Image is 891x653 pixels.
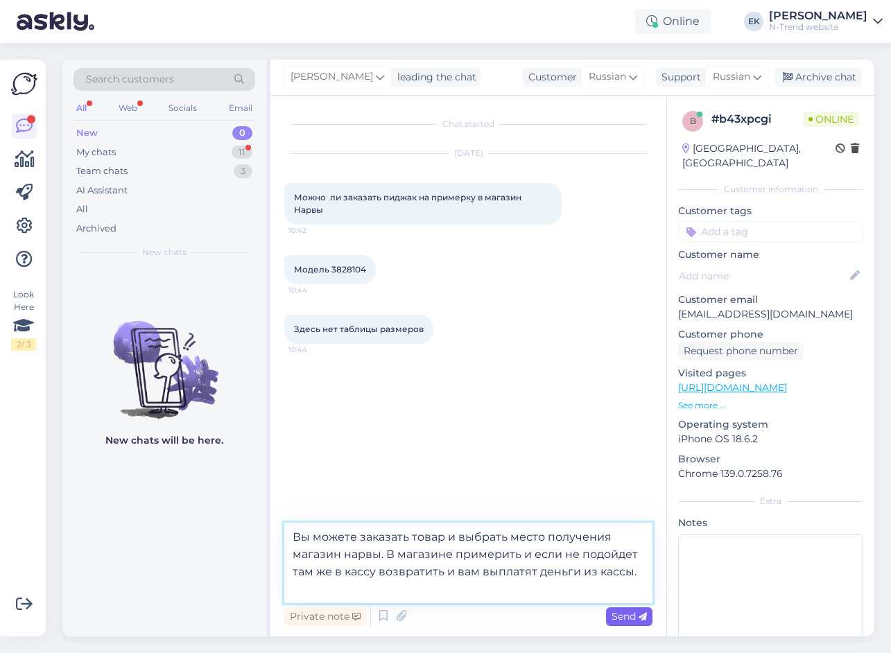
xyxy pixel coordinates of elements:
input: Add name [679,268,847,284]
p: Notes [678,516,863,530]
div: 0 [232,126,252,140]
div: Archive chat [775,68,862,87]
span: [PERSON_NAME] [291,69,373,85]
div: Email [226,99,255,117]
span: 10:44 [288,285,340,295]
p: Operating system [678,417,863,432]
div: Online [635,9,711,34]
span: 10:44 [288,345,340,355]
div: Support [656,70,701,85]
div: Team chats [76,164,128,178]
div: [DATE] [284,147,652,159]
img: Askly Logo [11,71,37,97]
div: All [76,202,88,216]
p: New chats will be here. [105,433,223,448]
textarea: Вы можете заказать товар и выбрать место получения магазин нарвы. В магазине примерить и если не ... [284,523,652,603]
p: Customer email [678,293,863,307]
div: N-Trend website [769,21,867,33]
p: Visited pages [678,366,863,381]
input: Add a tag [678,221,863,242]
p: Customer phone [678,327,863,342]
p: Customer name [678,247,863,262]
div: Private note [284,607,366,626]
div: # b43xpcgi [711,111,803,128]
span: Russian [589,69,626,85]
div: Request phone number [678,342,804,360]
span: Send [612,610,647,622]
div: EK [744,12,763,31]
div: AI Assistant [76,184,128,198]
span: New chats [142,246,187,259]
span: b [690,116,696,126]
p: See more ... [678,399,863,412]
div: Extra [678,495,863,507]
span: Search customers [86,72,174,87]
p: Browser [678,452,863,467]
div: Archived [76,222,116,236]
span: Здесь нет таблицы размеров [294,324,424,334]
img: No chats [62,296,266,421]
span: Можно ли заказать пиджак на примерку в магазин Нарвы [294,192,524,215]
div: 3 [234,164,252,178]
p: [EMAIL_ADDRESS][DOMAIN_NAME] [678,307,863,322]
div: All [73,99,89,117]
a: [PERSON_NAME]N-Trend website [769,10,883,33]
div: My chats [76,146,116,159]
p: Customer tags [678,204,863,218]
div: Look Here [11,288,36,351]
span: Модель 3828104 [294,264,366,275]
div: Web [116,99,140,117]
div: [PERSON_NAME] [769,10,867,21]
div: [GEOGRAPHIC_DATA], [GEOGRAPHIC_DATA] [682,141,836,171]
span: Russian [713,69,750,85]
div: 11 [232,146,252,159]
div: Socials [166,99,200,117]
span: 10:42 [288,225,340,236]
p: iPhone OS 18.6.2 [678,432,863,446]
div: 2 / 3 [11,338,36,351]
a: [URL][DOMAIN_NAME] [678,381,787,394]
span: Online [803,112,859,127]
div: New [76,126,98,140]
p: Chrome 139.0.7258.76 [678,467,863,481]
div: Chat started [284,118,652,130]
div: Customer [523,70,577,85]
div: leading the chat [392,70,476,85]
div: Customer information [678,183,863,195]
